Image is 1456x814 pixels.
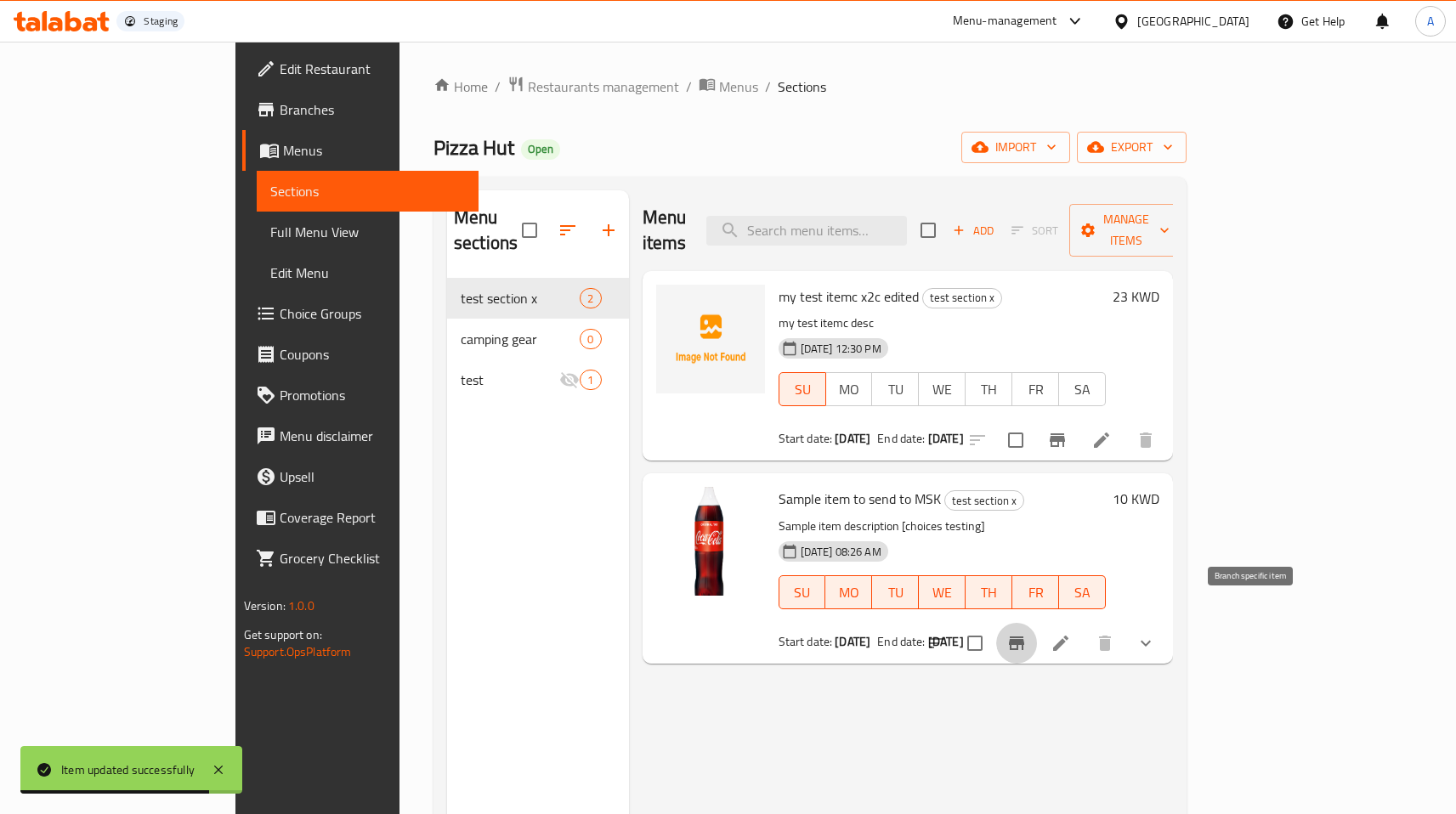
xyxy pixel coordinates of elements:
[580,329,601,349] div: items
[581,291,600,307] span: 2
[825,575,872,609] button: MO
[946,218,1000,244] span: Add item
[778,76,826,97] span: Sections
[242,130,479,171] a: Menus
[1000,218,1069,244] span: Select section first
[588,210,629,251] button: Add section
[547,210,588,251] span: Sort sections
[643,205,687,256] h2: Menu items
[242,456,479,497] a: Upsell
[706,216,907,246] input: search
[61,760,195,779] div: Item updated successfully
[1051,633,1071,653] a: Edit menu item
[447,278,629,319] div: test section x2
[656,285,765,393] img: my test itemc x2c edited
[965,372,1012,406] button: TH
[580,370,601,390] div: items
[507,76,679,98] a: Restaurants management
[1125,623,1166,664] button: show more
[270,181,465,201] span: Sections
[1091,137,1173,158] span: export
[244,595,286,617] span: Version:
[244,641,352,663] a: Support.OpsPlatform
[461,288,580,308] span: test section x
[1066,377,1099,402] span: SA
[779,486,941,512] span: Sample item to send to MSK
[1011,372,1059,406] button: FR
[779,630,833,653] span: Start date:
[779,575,826,609] button: SU
[461,370,559,390] span: test
[242,375,479,415] a: Promotions
[581,372,600,388] span: 1
[877,630,925,653] span: End date:
[242,538,479,579] a: Grocery Checklist
[1125,420,1166,461] button: delete
[1058,372,1106,406] button: SA
[1077,132,1187,163] button: export
[242,334,479,375] a: Coupons
[919,575,966,609] button: WE
[779,516,1107,537] p: Sample item description [choices testing]
[779,313,1107,334] p: my test itemc desc
[825,372,873,406] button: MO
[1083,209,1170,252] span: Manage items
[832,580,865,605] span: MO
[512,212,547,248] span: Select all sections
[257,171,479,212] a: Sections
[1085,623,1125,664] button: delete
[779,372,826,406] button: SU
[280,303,465,324] span: Choice Groups
[1019,377,1052,402] span: FR
[528,76,679,97] span: Restaurants management
[765,76,771,97] li: /
[433,76,1187,98] nav: breadcrumb
[454,205,522,256] h2: Menu sections
[998,422,1034,458] span: Select to update
[975,137,1057,158] span: import
[242,497,479,538] a: Coverage Report
[794,544,888,560] span: [DATE] 08:26 AM
[280,344,465,365] span: Coupons
[699,76,758,98] a: Menus
[580,288,601,308] div: items
[1136,633,1156,653] svg: Show Choices
[270,222,465,242] span: Full Menu View
[1427,12,1434,31] span: A
[257,252,479,293] a: Edit Menu
[447,319,629,359] div: camping gear0
[835,630,870,653] b: [DATE]
[926,580,959,605] span: WE
[944,490,1024,511] div: test section x
[581,331,600,348] span: 0
[879,377,912,402] span: TU
[877,427,925,449] span: End date:
[953,11,1057,31] div: Menu-management
[280,59,465,79] span: Edit Restaurant
[1012,575,1059,609] button: FR
[996,623,1037,664] button: Branch-specific-item
[144,14,178,28] div: Staging
[1137,12,1249,31] div: [GEOGRAPHIC_DATA]
[1066,580,1099,605] span: SA
[916,623,957,664] button: sort-choices
[280,385,465,405] span: Promotions
[242,293,479,334] a: Choice Groups
[786,377,819,402] span: SU
[918,372,966,406] button: WE
[1091,430,1112,450] a: Edit menu item
[656,487,765,596] img: Sample item to send to MSK
[242,48,479,89] a: Edit Restaurant
[946,218,1000,244] button: Add
[280,548,465,568] span: Grocery Checklist
[786,580,819,605] span: SU
[559,370,580,390] svg: Inactive section
[871,372,919,406] button: TU
[910,212,946,248] span: Select section
[779,427,833,449] span: Start date:
[270,263,465,283] span: Edit Menu
[280,466,465,487] span: Upsell
[288,595,314,617] span: 1.0.0
[280,507,465,528] span: Coverage Report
